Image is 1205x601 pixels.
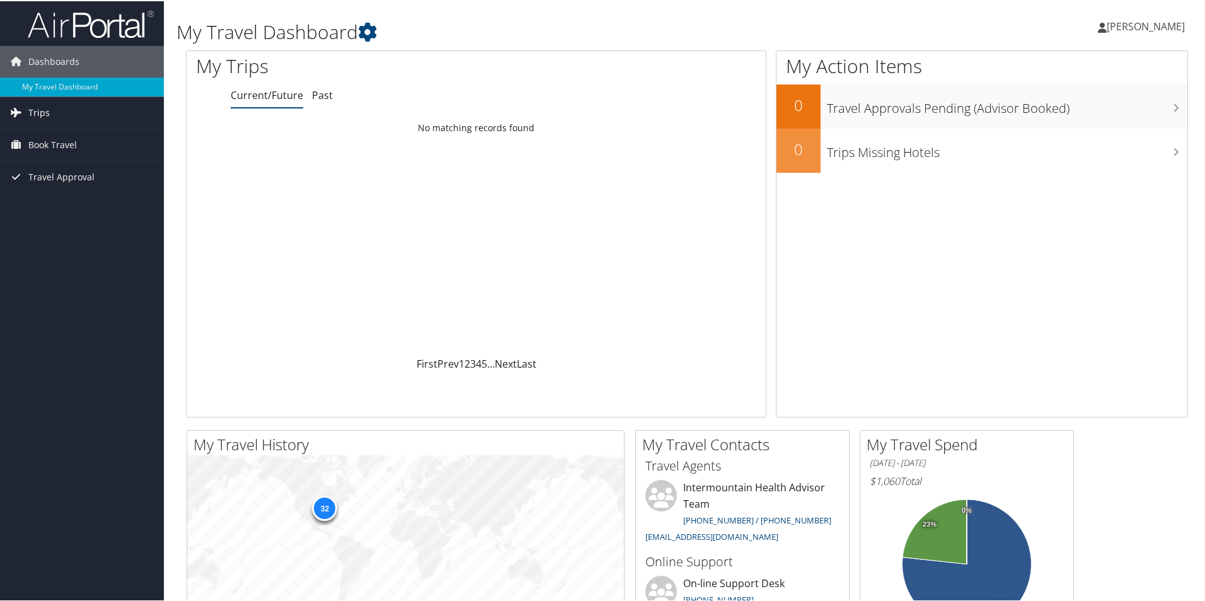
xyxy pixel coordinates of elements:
h6: Total [870,473,1064,487]
h2: My Travel Contacts [642,433,849,454]
td: No matching records found [187,115,766,138]
a: [EMAIL_ADDRESS][DOMAIN_NAME] [645,530,778,541]
h1: My Action Items [776,52,1187,78]
a: 5 [481,356,487,370]
h1: My Trips [196,52,515,78]
span: $1,060 [870,473,900,487]
span: Travel Approval [28,160,95,192]
a: 3 [470,356,476,370]
h6: [DATE] - [DATE] [870,456,1064,468]
span: Trips [28,96,50,127]
a: Current/Future [231,87,303,101]
span: [PERSON_NAME] [1107,18,1185,32]
a: 0Trips Missing Hotels [776,127,1187,172]
a: Past [312,87,333,101]
h3: Trips Missing Hotels [827,136,1187,160]
a: [PERSON_NAME] [1098,6,1197,44]
span: Dashboards [28,45,79,76]
tspan: 0% [962,506,972,513]
h2: My Travel Spend [867,433,1073,454]
a: 2 [464,356,470,370]
a: 1 [459,356,464,370]
h2: My Travel History [193,433,624,454]
a: First [417,356,437,370]
a: 0Travel Approvals Pending (Advisor Booked) [776,83,1187,127]
span: … [487,356,495,370]
h3: Travel Approvals Pending (Advisor Booked) [827,92,1187,116]
a: [PHONE_NUMBER] / [PHONE_NUMBER] [683,513,831,525]
h2: 0 [776,93,821,115]
h2: 0 [776,137,821,159]
h3: Travel Agents [645,456,839,474]
tspan: 23% [923,520,937,527]
a: 4 [476,356,481,370]
a: Next [495,356,517,370]
span: Book Travel [28,128,77,160]
div: 32 [312,494,337,520]
a: Prev [437,356,459,370]
img: airportal-logo.png [28,8,154,38]
h3: Online Support [645,552,839,569]
a: Last [517,356,536,370]
h1: My Travel Dashboard [176,18,857,44]
li: Intermountain Health Advisor Team [639,479,846,546]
